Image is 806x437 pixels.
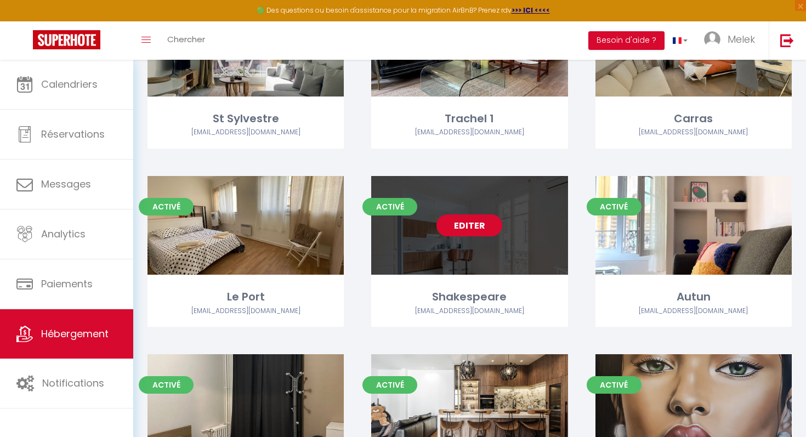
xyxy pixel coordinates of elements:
[41,227,86,241] span: Analytics
[696,21,769,60] a: ... Melek
[512,5,550,15] a: >>> ICI <<<<
[147,288,344,305] div: Le Port
[371,288,567,305] div: Shakespeare
[595,110,792,127] div: Carras
[780,33,794,47] img: logout
[167,33,205,45] span: Chercher
[159,21,213,60] a: Chercher
[371,127,567,138] div: Airbnb
[587,376,642,394] span: Activé
[704,31,720,48] img: ...
[147,306,344,316] div: Airbnb
[41,327,109,340] span: Hébergement
[728,32,755,46] span: Melek
[147,110,344,127] div: St Sylvestre
[41,77,98,91] span: Calendriers
[588,31,665,50] button: Besoin d'aide ?
[371,306,567,316] div: Airbnb
[587,198,642,215] span: Activé
[41,127,105,141] span: Réservations
[595,288,792,305] div: Autun
[41,277,93,291] span: Paiements
[139,198,194,215] span: Activé
[41,177,91,191] span: Messages
[139,376,194,394] span: Activé
[362,198,417,215] span: Activé
[33,30,100,49] img: Super Booking
[362,376,417,394] span: Activé
[436,214,502,236] a: Editer
[371,110,567,127] div: Trachel 1
[595,306,792,316] div: Airbnb
[147,127,344,138] div: Airbnb
[595,127,792,138] div: Airbnb
[42,376,104,390] span: Notifications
